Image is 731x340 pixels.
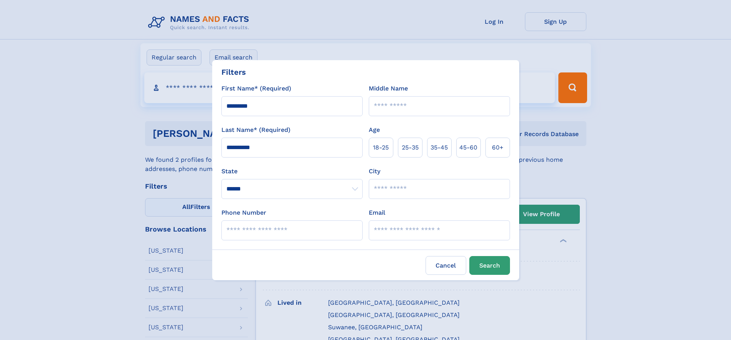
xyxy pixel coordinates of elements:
label: Email [369,208,385,217]
span: 25‑35 [402,143,419,152]
span: 18‑25 [373,143,389,152]
label: State [221,167,363,176]
div: Filters [221,66,246,78]
label: First Name* (Required) [221,84,291,93]
label: Middle Name [369,84,408,93]
label: Last Name* (Required) [221,125,290,135]
span: 45‑60 [459,143,477,152]
label: Cancel [426,256,466,275]
label: Phone Number [221,208,266,217]
label: City [369,167,380,176]
span: 60+ [492,143,503,152]
span: 35‑45 [431,143,448,152]
button: Search [469,256,510,275]
label: Age [369,125,380,135]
